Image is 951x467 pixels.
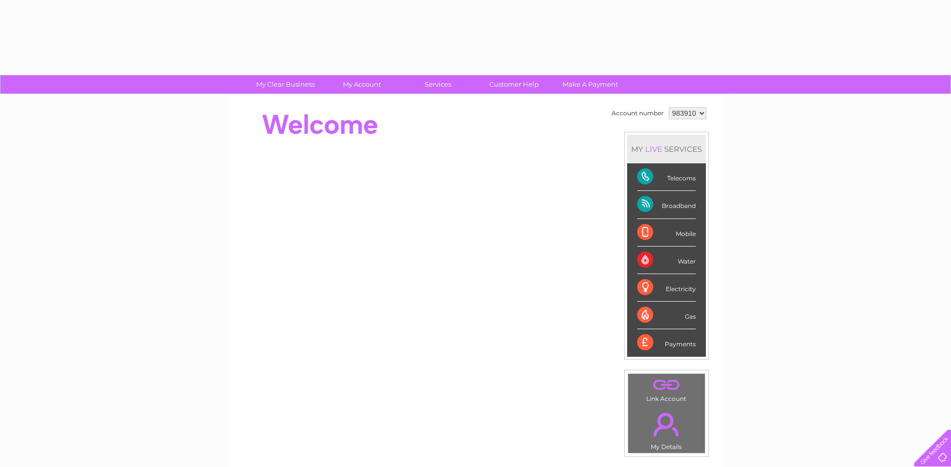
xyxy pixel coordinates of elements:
[473,75,555,94] a: Customer Help
[643,144,664,154] div: LIVE
[637,163,696,191] div: Telecoms
[549,75,632,94] a: Make A Payment
[637,191,696,218] div: Broadband
[631,376,702,394] a: .
[627,135,706,163] div: MY SERVICES
[320,75,403,94] a: My Account
[628,404,705,453] td: My Details
[637,274,696,302] div: Electricity
[637,247,696,274] div: Water
[244,75,327,94] a: My Clear Business
[397,75,479,94] a: Services
[609,105,666,122] td: Account number
[631,407,702,442] a: .
[637,302,696,329] div: Gas
[637,219,696,247] div: Mobile
[637,329,696,356] div: Payments
[628,373,705,405] td: Link Account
